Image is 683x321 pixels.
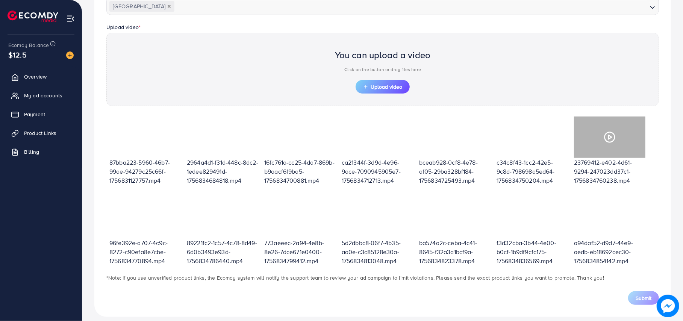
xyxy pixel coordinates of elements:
[24,129,56,137] span: Product Links
[109,1,174,12] span: [GEOGRAPHIC_DATA]
[335,65,431,74] p: Click on the button or drag files here
[66,14,75,23] img: menu
[175,1,647,12] input: Search for option
[24,148,39,156] span: Billing
[636,294,651,302] span: Submit
[363,84,402,89] span: Upload video
[8,11,58,22] img: logo
[342,238,413,265] p: 5d2dbbc8-06f7-4b35-aa0e-c3c85128e30a-1756834813048.mp4
[6,126,76,141] a: Product Links
[106,273,659,282] p: *Note: If you use unverified product links, the Ecomdy system will notify the support team to rev...
[167,5,171,8] button: Deselect Pakistan
[6,69,76,84] a: Overview
[66,51,74,59] img: image
[24,111,45,118] span: Payment
[628,291,659,305] button: Submit
[24,73,47,80] span: Overview
[419,158,491,185] p: bceab928-0cf8-4e78-af05-29ba328bf184-1756834725493.mp4
[106,23,141,31] label: Upload video
[497,238,568,265] p: f3d32cba-3b44-4e00-b0cf-1b9df9cfc175-1756834836569.mp4
[264,158,336,185] p: 16fc761a-cc25-4da7-869b-b9aacf6f9ba5-1756834700881.mp4
[109,238,181,265] p: 96fe392e-a707-4c9c-8272-c90efa8e7cbe-1756834770894.mp4
[264,238,336,265] p: 773aeeec-2a94-4e8b-8e26-7dce671e0400-1756834799412.mp4
[335,50,431,61] h2: You can upload a video
[187,238,258,265] p: 89221fc2-1c57-4c78-8d49-6d0b3493e93d-1756834786440.mp4
[657,295,679,317] img: image
[497,158,568,185] p: c34c8f43-1cc2-42e5-9c8d-798698a5ed64-1756834750204.mp4
[187,158,258,185] p: 2964a4d1-f31d-448c-8dc2-1edee829491d-1756834684818.mp4
[574,238,645,265] p: a94daf52-d9d7-44e9-aedb-eb18692cec30-1756834854142.mp4
[342,158,413,185] p: ca21344f-3d9d-4e96-9ace-7090945905e7-1756834712713.mp4
[574,158,645,185] p: 23769412-e402-4d61-9294-247023dd37c1-1756834760238.mp4
[24,92,62,99] span: My ad accounts
[356,80,410,94] button: Upload video
[8,49,27,60] span: $12.5
[6,107,76,122] a: Payment
[6,144,76,159] a: Billing
[419,238,491,265] p: ba574a2c-ceba-4c41-8645-f32a3a1bcf9a-1756834823378.mp4
[109,158,181,185] p: 87bba223-5960-46b7-99ae-94279c25c66f-1756831127757.mp4
[6,88,76,103] a: My ad accounts
[8,41,49,49] span: Ecomdy Balance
